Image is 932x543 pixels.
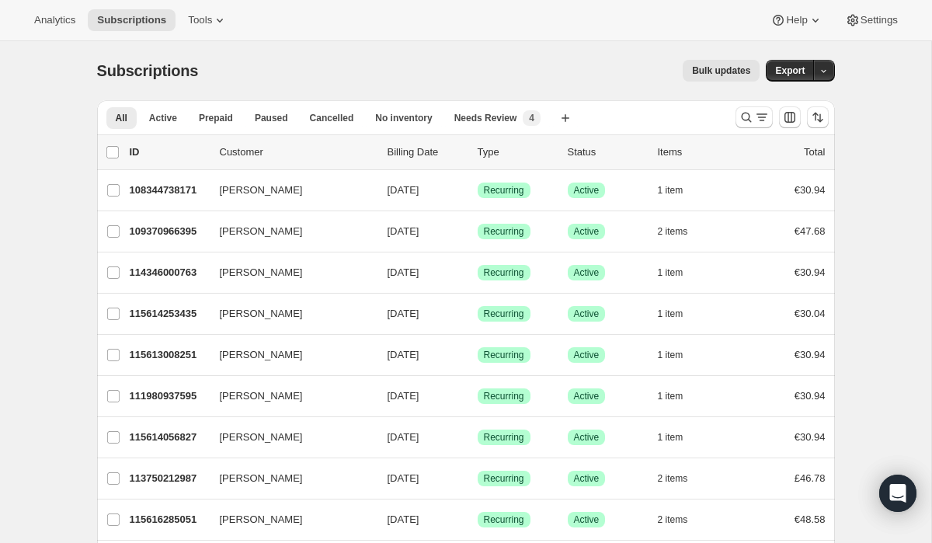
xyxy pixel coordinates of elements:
span: [PERSON_NAME] [220,471,303,486]
span: Recurring [484,308,524,320]
div: 108344738171[PERSON_NAME][DATE]SuccessRecurringSuccessActive1 item€30.94 [130,179,826,201]
button: 1 item [658,262,701,284]
button: [PERSON_NAME] [210,260,366,285]
button: [PERSON_NAME] [210,343,366,367]
span: 4 [529,112,534,124]
span: Active [574,390,600,402]
div: IDCustomerBilling DateTypeStatusItemsTotal [130,144,826,160]
span: 1 item [658,431,683,444]
span: €30.94 [795,431,826,443]
button: Settings [836,9,907,31]
button: 1 item [658,179,701,201]
span: Export [775,64,805,77]
span: Prepaid [199,112,233,124]
button: Bulk updates [683,60,760,82]
span: [DATE] [388,472,419,484]
span: 2 items [658,513,688,526]
div: 109370966395[PERSON_NAME][DATE]SuccessRecurringSuccessActive2 items€47.68 [130,221,826,242]
span: Tools [188,14,212,26]
span: €30.94 [795,266,826,278]
span: Needs Review [454,112,517,124]
span: Recurring [484,266,524,279]
button: 2 items [658,221,705,242]
span: [PERSON_NAME] [220,224,303,239]
span: €47.68 [795,225,826,237]
button: [PERSON_NAME] [210,301,366,326]
span: Recurring [484,513,524,526]
p: 115613008251 [130,347,207,363]
button: 1 item [658,303,701,325]
span: Analytics [34,14,75,26]
span: [DATE] [388,225,419,237]
p: Billing Date [388,144,465,160]
button: 1 item [658,344,701,366]
button: Search and filter results [736,106,773,128]
div: 115613008251[PERSON_NAME][DATE]SuccessRecurringSuccessActive1 item€30.94 [130,344,826,366]
span: [PERSON_NAME] [220,388,303,404]
div: Items [658,144,736,160]
span: 2 items [658,472,688,485]
span: [PERSON_NAME] [220,347,303,363]
span: €30.94 [795,390,826,402]
span: [PERSON_NAME] [220,512,303,527]
span: [DATE] [388,184,419,196]
span: 1 item [658,390,683,402]
span: 2 items [658,225,688,238]
span: Recurring [484,390,524,402]
div: 113750212987[PERSON_NAME][DATE]SuccessRecurringSuccessActive2 items£46.78 [130,468,826,489]
span: [DATE] [388,390,419,402]
button: 2 items [658,468,705,489]
span: [PERSON_NAME] [220,306,303,322]
span: 1 item [658,349,683,361]
span: Cancelled [310,112,354,124]
button: Create new view [553,107,578,129]
span: €48.58 [795,513,826,525]
span: Subscriptions [97,14,166,26]
button: Tools [179,9,237,31]
button: [PERSON_NAME] [210,178,366,203]
span: [DATE] [388,513,419,525]
p: Total [804,144,825,160]
span: Active [574,225,600,238]
p: Status [568,144,645,160]
button: [PERSON_NAME] [210,384,366,409]
button: [PERSON_NAME] [210,507,366,532]
span: All [116,112,127,124]
span: No inventory [375,112,432,124]
div: Type [478,144,555,160]
span: €30.04 [795,308,826,319]
button: [PERSON_NAME] [210,219,366,244]
span: Recurring [484,349,524,361]
span: Paused [255,112,288,124]
span: 1 item [658,266,683,279]
span: £46.78 [795,472,826,484]
span: €30.94 [795,184,826,196]
div: 111980937595[PERSON_NAME][DATE]SuccessRecurringSuccessActive1 item€30.94 [130,385,826,407]
p: 114346000763 [130,265,207,280]
span: Recurring [484,184,524,197]
div: 115616285051[PERSON_NAME][DATE]SuccessRecurringSuccessActive2 items€48.58 [130,509,826,531]
span: Help [786,14,807,26]
span: [DATE] [388,266,419,278]
p: 115614253435 [130,306,207,322]
p: 115616285051 [130,512,207,527]
span: Active [149,112,177,124]
span: Active [574,266,600,279]
button: [PERSON_NAME] [210,466,366,491]
button: 2 items [658,509,705,531]
button: [PERSON_NAME] [210,425,366,450]
div: 114346000763[PERSON_NAME][DATE]SuccessRecurringSuccessActive1 item€30.94 [130,262,826,284]
span: [DATE] [388,349,419,360]
span: [PERSON_NAME] [220,265,303,280]
button: Help [761,9,832,31]
p: 109370966395 [130,224,207,239]
button: 1 item [658,426,701,448]
span: Active [574,184,600,197]
div: Open Intercom Messenger [879,475,916,512]
button: Analytics [25,9,85,31]
span: Active [574,513,600,526]
span: Recurring [484,431,524,444]
span: Active [574,308,600,320]
span: [DATE] [388,308,419,319]
button: Sort the results [807,106,829,128]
